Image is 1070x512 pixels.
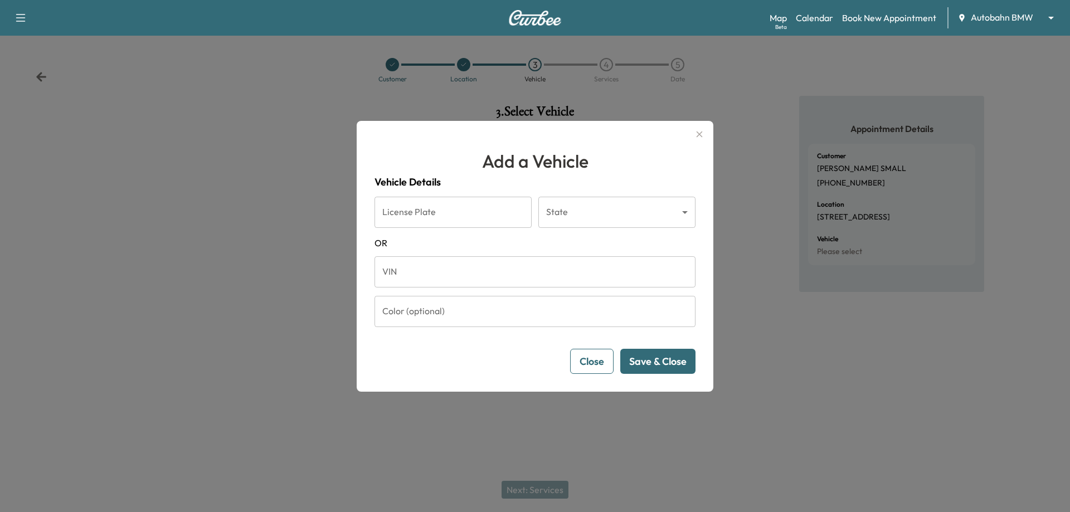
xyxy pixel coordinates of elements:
[508,10,562,26] img: Curbee Logo
[770,11,787,25] a: MapBeta
[842,11,936,25] a: Book New Appointment
[971,11,1033,24] span: Autobahn BMW
[374,174,695,190] h4: Vehicle Details
[374,236,695,250] span: OR
[796,11,833,25] a: Calendar
[570,349,614,374] button: Close
[620,349,695,374] button: Save & Close
[775,23,787,31] div: Beta
[374,148,695,174] h1: Add a Vehicle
